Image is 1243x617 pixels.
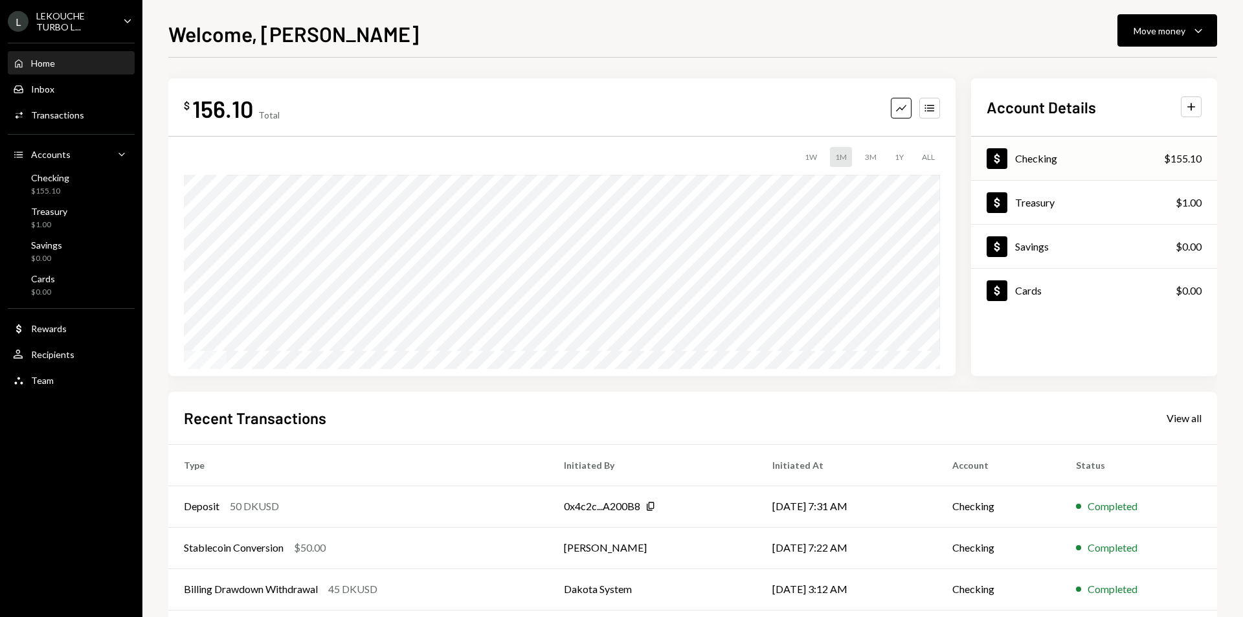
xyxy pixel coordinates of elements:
[258,109,280,120] div: Total
[184,540,284,555] div: Stablecoin Conversion
[8,202,135,233] a: Treasury$1.00
[8,236,135,267] a: Savings$0.00
[937,568,1060,610] td: Checking
[1088,499,1137,514] div: Completed
[757,527,937,568] td: [DATE] 7:22 AM
[1167,410,1202,425] a: View all
[168,21,419,47] h1: Welcome, [PERSON_NAME]
[800,147,822,167] div: 1W
[328,581,377,597] div: 45 DKUSD
[31,253,62,264] div: $0.00
[31,206,67,217] div: Treasury
[36,10,113,32] div: LEKOUCHE TURBO L...
[31,84,54,95] div: Inbox
[31,240,62,251] div: Savings
[971,181,1217,224] a: Treasury$1.00
[564,499,640,514] div: 0x4c2c...A200B8
[31,349,74,360] div: Recipients
[8,168,135,199] a: Checking$155.10
[8,11,28,32] div: L
[230,499,279,514] div: 50 DKUSD
[184,581,318,597] div: Billing Drawdown Withdrawal
[31,58,55,69] div: Home
[937,486,1060,527] td: Checking
[890,147,909,167] div: 1Y
[971,137,1217,180] a: Checking$155.10
[8,77,135,100] a: Inbox
[31,219,67,230] div: $1.00
[31,375,54,386] div: Team
[184,99,190,112] div: $
[31,109,84,120] div: Transactions
[31,273,55,284] div: Cards
[1015,152,1057,164] div: Checking
[8,342,135,366] a: Recipients
[548,527,757,568] td: [PERSON_NAME]
[8,103,135,126] a: Transactions
[8,317,135,340] a: Rewards
[757,568,937,610] td: [DATE] 3:12 AM
[917,147,940,167] div: ALL
[31,186,69,197] div: $155.10
[937,527,1060,568] td: Checking
[1164,151,1202,166] div: $155.10
[830,147,852,167] div: 1M
[1117,14,1217,47] button: Move money
[31,172,69,183] div: Checking
[548,444,757,486] th: Initiated By
[987,96,1096,118] h2: Account Details
[31,323,67,334] div: Rewards
[8,142,135,166] a: Accounts
[860,147,882,167] div: 3M
[1176,195,1202,210] div: $1.00
[1088,581,1137,597] div: Completed
[1134,24,1185,38] div: Move money
[1167,412,1202,425] div: View all
[757,444,937,486] th: Initiated At
[757,486,937,527] td: [DATE] 7:31 AM
[168,444,548,486] th: Type
[31,287,55,298] div: $0.00
[8,51,135,74] a: Home
[8,269,135,300] a: Cards$0.00
[1060,444,1217,486] th: Status
[937,444,1060,486] th: Account
[971,225,1217,268] a: Savings$0.00
[1015,284,1042,297] div: Cards
[31,149,71,160] div: Accounts
[971,269,1217,312] a: Cards$0.00
[1176,283,1202,298] div: $0.00
[184,407,326,429] h2: Recent Transactions
[184,499,219,514] div: Deposit
[1088,540,1137,555] div: Completed
[1176,239,1202,254] div: $0.00
[8,368,135,392] a: Team
[548,568,757,610] td: Dakota System
[294,540,326,555] div: $50.00
[1015,196,1055,208] div: Treasury
[1015,240,1049,252] div: Savings
[192,94,253,123] div: 156.10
